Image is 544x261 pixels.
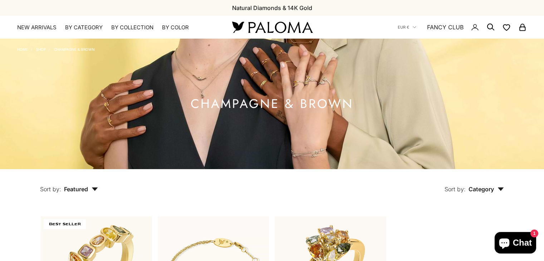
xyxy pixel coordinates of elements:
[24,169,114,199] button: Sort by: Featured
[44,219,86,229] span: BEST SELLER
[17,24,57,31] a: NEW ARRIVALS
[428,169,520,199] button: Sort by: Category
[40,186,61,193] span: Sort by:
[54,47,95,51] a: Champagne & Brown
[162,24,189,31] summary: By Color
[398,24,416,30] button: EUR €
[398,16,527,39] nav: Secondary navigation
[398,24,409,30] span: EUR €
[17,24,215,31] nav: Primary navigation
[17,46,95,51] nav: Breadcrumb
[36,47,46,51] a: Shop
[111,24,153,31] summary: By Collection
[65,24,103,31] summary: By Category
[445,186,466,193] span: Sort by:
[17,47,28,51] a: Home
[64,186,98,193] span: Featured
[469,186,504,193] span: Category
[191,99,353,108] h1: Champagne & Brown
[232,3,312,13] p: Natural Diamonds & 14K Gold
[492,232,538,255] inbox-online-store-chat: Shopify online store chat
[427,23,464,32] a: FANCY CLUB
